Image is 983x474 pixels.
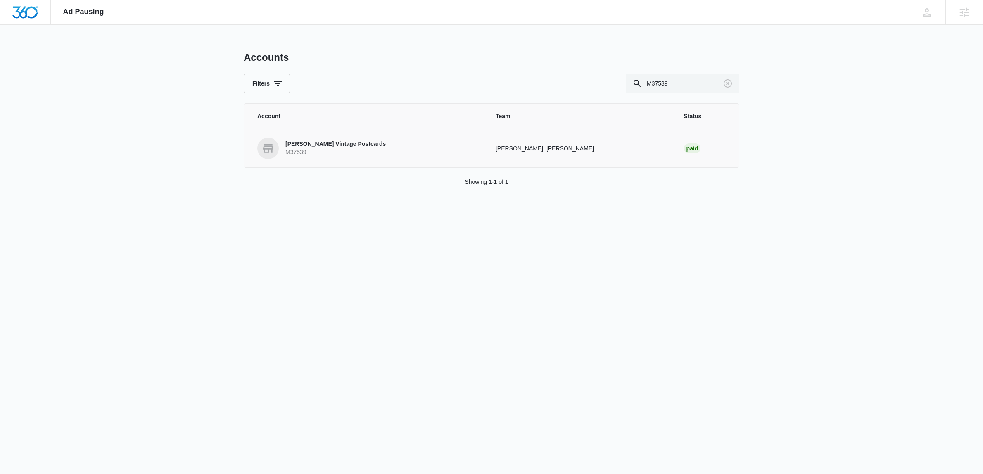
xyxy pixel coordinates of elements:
p: [PERSON_NAME], [PERSON_NAME] [496,144,664,153]
button: Filters [244,74,290,93]
button: Clear [721,77,734,90]
span: Account [257,112,476,121]
span: Team [496,112,664,121]
p: M37539 [285,148,386,157]
span: Ad Pausing [63,7,104,16]
p: [PERSON_NAME] Vintage Postcards [285,140,386,148]
input: Search By Account Number [626,74,739,93]
span: Status [684,112,726,121]
p: Showing 1-1 of 1 [465,178,508,186]
a: [PERSON_NAME] Vintage PostcardsM37539 [257,138,476,159]
div: Paid [684,143,701,153]
h1: Accounts [244,51,289,64]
